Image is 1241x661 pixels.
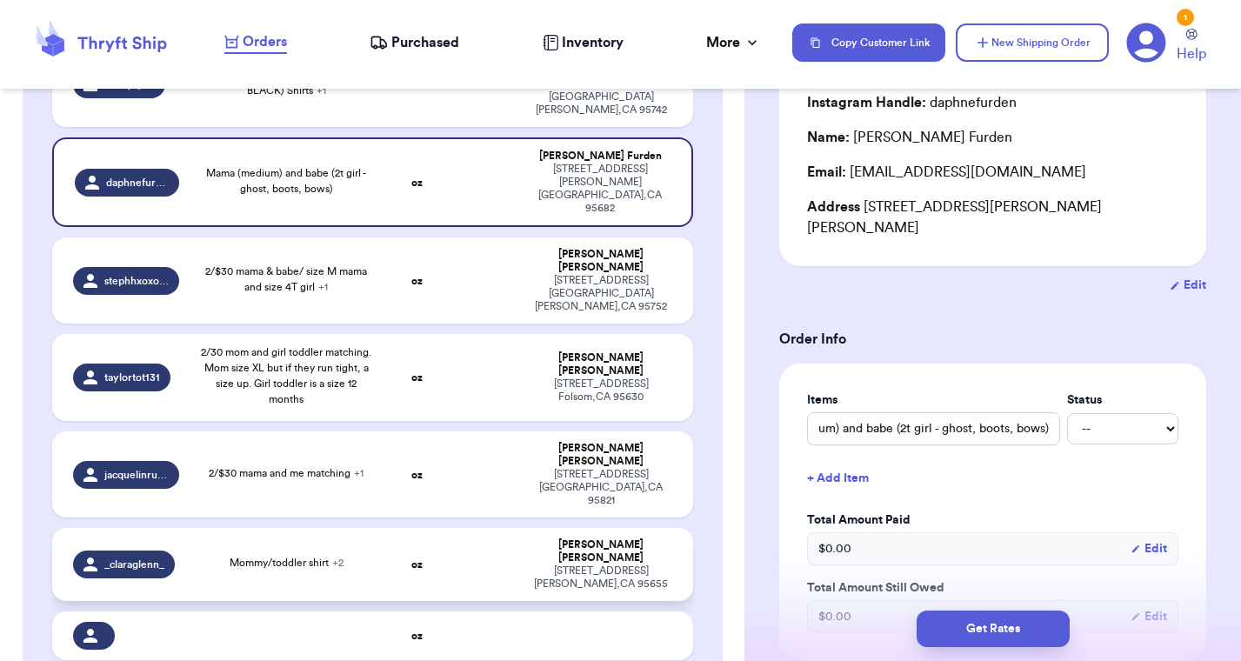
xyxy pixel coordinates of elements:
[205,266,367,292] span: 2/$30 mama & babe/ size M mama and size 4T girl
[807,391,1060,409] label: Items
[106,176,169,190] span: daphnefurden
[370,32,459,53] a: Purchased
[1177,29,1206,64] a: Help
[318,282,328,292] span: + 1
[807,162,1178,183] div: [EMAIL_ADDRESS][DOMAIN_NAME]
[1177,9,1194,26] div: 1
[530,163,670,215] div: [STREET_ADDRESS][PERSON_NAME] [GEOGRAPHIC_DATA] , CA 95682
[792,23,945,62] button: Copy Customer Link
[104,558,164,571] span: _claraglenn_
[807,165,846,179] span: Email:
[411,372,423,383] strong: oz
[807,127,1012,148] div: [PERSON_NAME] Furden
[956,23,1109,62] button: New Shipping Order
[562,32,624,53] span: Inventory
[1170,277,1206,294] button: Edit
[807,511,1178,529] label: Total Amount Paid
[206,168,366,194] span: Mama (medium) and babe (2t girl - ghost, boots, bows)
[818,540,851,558] span: $ 0.00
[104,371,160,384] span: taylortot131
[230,558,344,568] span: Mommy/toddler shirt
[317,85,326,96] span: + 1
[807,197,1178,238] div: [STREET_ADDRESS][PERSON_NAME][PERSON_NAME]
[411,79,423,90] strong: oz
[706,32,761,53] div: More
[530,377,671,404] div: [STREET_ADDRESS] Folsom , CA 95630
[1177,43,1206,64] span: Help
[807,579,1178,597] label: Total Amount Still Owed
[354,468,364,478] span: + 1
[779,329,1206,350] h3: Order Info
[807,96,926,110] span: Instagram Handle:
[530,442,671,468] div: [PERSON_NAME] [PERSON_NAME]
[391,32,459,53] span: Purchased
[411,470,423,480] strong: oz
[917,611,1070,647] button: Get Rates
[807,130,850,144] span: Name:
[212,70,361,96] span: Mama (M) & Me (Boy 4T- DONE BLACK) Shirts
[411,276,423,286] strong: oz
[224,31,287,54] a: Orders
[209,468,364,478] span: 2/$30 mama and me matching
[530,538,671,564] div: [PERSON_NAME] [PERSON_NAME]
[530,351,671,377] div: [PERSON_NAME] [PERSON_NAME]
[104,468,169,482] span: jacquelinruizphoto
[411,559,423,570] strong: oz
[800,459,1185,497] button: + Add Item
[807,92,1017,113] div: daphnefurden
[411,631,423,641] strong: oz
[104,274,169,288] span: stephhxoxo27
[530,150,670,163] div: [PERSON_NAME] Furden
[1131,540,1167,558] button: Edit
[530,468,671,507] div: [STREET_ADDRESS] [GEOGRAPHIC_DATA] , CA 95821
[530,248,671,274] div: [PERSON_NAME] [PERSON_NAME]
[243,31,287,52] span: Orders
[530,77,671,117] div: [STREET_ADDRESS] [GEOGRAPHIC_DATA][PERSON_NAME] , CA 95742
[543,32,624,53] a: Inventory
[332,558,344,568] span: + 2
[807,200,860,214] span: Address
[1067,391,1178,409] label: Status
[530,564,671,591] div: [STREET_ADDRESS] [PERSON_NAME] , CA 95655
[411,177,423,188] strong: oz
[530,274,671,313] div: [STREET_ADDRESS] [GEOGRAPHIC_DATA][PERSON_NAME] , CA 95752
[1126,23,1166,63] a: 1
[201,347,371,404] span: 2/30 mom and girl toddler matching. Mom size XL but if they run tight, a size up. Girl toddler is...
